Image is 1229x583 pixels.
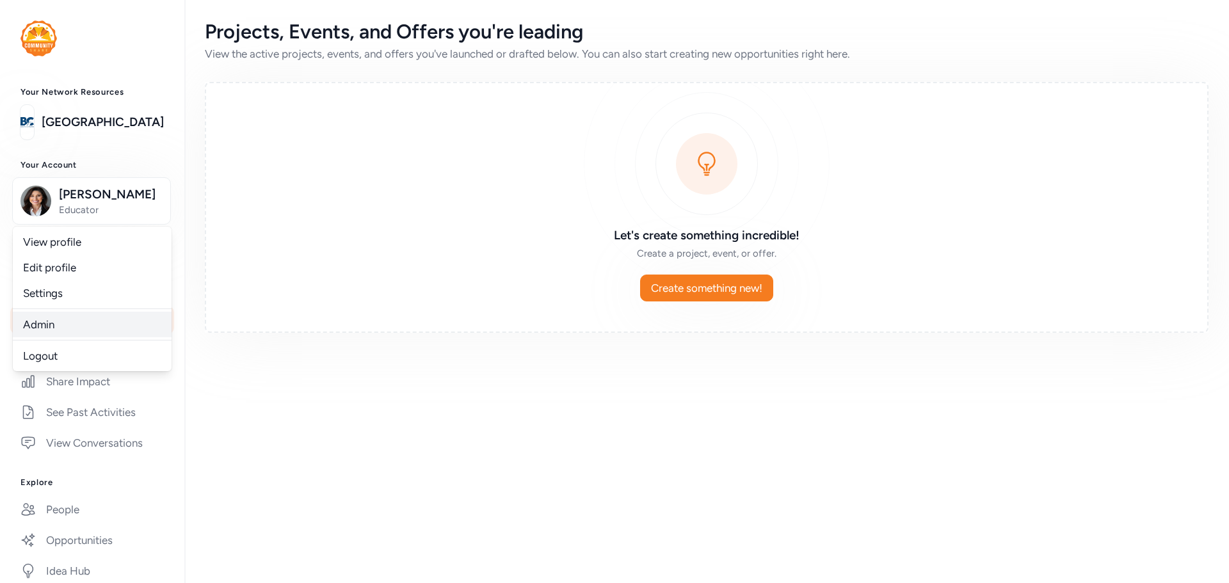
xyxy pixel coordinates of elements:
a: [GEOGRAPHIC_DATA] [42,113,164,131]
a: Settings [13,280,172,306]
h3: Your Account [20,160,164,170]
a: See Past Activities [10,398,174,426]
a: Home [10,244,174,273]
a: Share Impact [10,367,174,395]
h3: Let's create something incredible! [522,227,891,244]
a: People [10,495,174,523]
div: Projects, Events, and Offers you're leading [205,20,1209,44]
a: Logout [13,343,172,369]
span: [PERSON_NAME] [59,186,163,204]
span: Educator [59,204,163,216]
a: Create and Connect2 [10,306,174,334]
div: [PERSON_NAME]Educator [13,227,172,371]
a: Close Activities [10,337,174,365]
a: Opportunities [10,526,174,554]
a: Edit profile [13,255,172,280]
h3: Explore [20,477,164,488]
img: logo [20,108,34,136]
a: View Conversations [10,429,174,457]
button: [PERSON_NAME]Educator [12,177,171,225]
a: Admin [13,312,172,337]
a: Respond to Invites1 [10,275,174,303]
h3: Your Network Resources [20,87,164,97]
div: View the active projects, events, and offers you've launched or drafted below. You can also start... [205,46,1209,61]
div: Create a project, event, or offer. [522,247,891,260]
a: View profile [13,229,172,255]
span: Create something new! [651,280,762,296]
img: logo [20,20,57,56]
button: Create something new! [640,275,773,301]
